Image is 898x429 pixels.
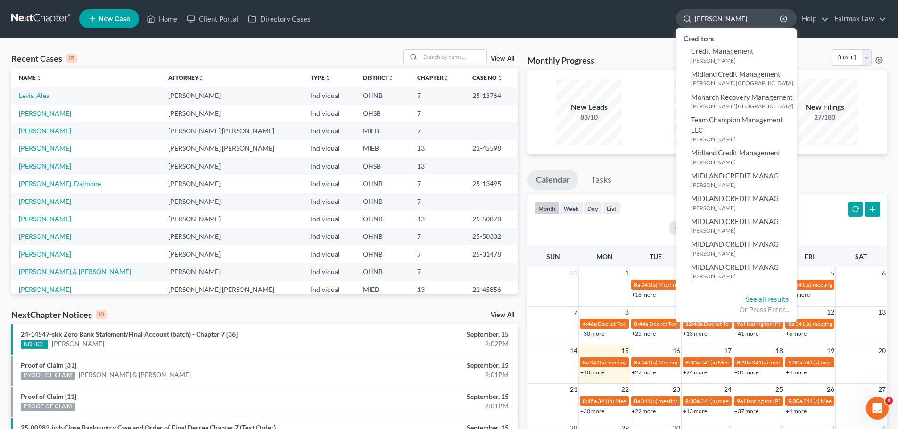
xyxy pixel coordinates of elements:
[676,113,797,146] a: Team Champion Management LLC[PERSON_NAME]
[691,70,781,78] span: Midland Credit Management
[691,93,793,101] span: Monarch Recovery Management
[580,330,604,337] a: +30 more
[19,127,71,135] a: [PERSON_NAME]
[650,252,662,260] span: Tue
[161,245,303,263] td: [PERSON_NAME]
[410,210,465,227] td: 13
[465,245,518,263] td: 25-31478
[734,330,758,337] a: +41 more
[734,369,758,376] a: +31 more
[830,10,886,27] a: Fairmax Law
[355,281,410,298] td: MIEB
[465,210,518,227] td: 25-50878
[620,345,630,356] span: 15
[556,113,622,122] div: 83/10
[723,384,733,395] span: 24
[830,267,835,279] span: 5
[19,267,131,275] a: [PERSON_NAME] & [PERSON_NAME]
[788,320,794,327] span: 8a
[534,202,560,215] button: month
[649,320,733,327] span: Docket Text: for [PERSON_NAME]
[624,307,630,318] span: 8
[676,307,681,318] span: 9
[695,10,781,27] input: Search by name...
[303,157,355,175] td: Individual
[355,193,410,210] td: OHNB
[803,397,895,405] span: 341(a) Meeting for [PERSON_NAME]
[546,252,560,260] span: Sun
[527,170,578,190] a: Calendar
[410,157,465,175] td: 13
[161,105,303,122] td: [PERSON_NAME]
[634,320,648,327] span: 8:44a
[303,263,355,281] td: Individual
[672,345,681,356] span: 16
[676,191,797,214] a: MIDLAND CREDIT MANAG[PERSON_NAME]
[737,320,743,327] span: 9a
[805,252,815,260] span: Fri
[355,263,410,281] td: OHNB
[66,54,77,63] div: 15
[21,372,75,380] div: PROOF OF CLAIM
[573,307,578,318] span: 7
[602,202,620,215] button: list
[774,345,784,356] span: 18
[676,214,797,237] a: MIDLAND CREDIT MANAG[PERSON_NAME]
[691,135,794,143] small: [PERSON_NAME]
[877,307,887,318] span: 13
[676,44,797,67] a: Credit Management[PERSON_NAME]
[788,397,802,405] span: 9:30a
[161,193,303,210] td: [PERSON_NAME]
[168,74,204,81] a: Attorneyunfold_more
[420,50,486,64] input: Search by name...
[465,175,518,192] td: 25-13495
[19,109,71,117] a: [PERSON_NAME]
[737,359,751,366] span: 8:30a
[410,140,465,157] td: 13
[691,158,794,166] small: [PERSON_NAME]
[410,228,465,245] td: 7
[866,397,889,420] iframe: Intercom live chat
[355,228,410,245] td: OHNB
[388,75,394,81] i: unfold_more
[792,113,858,122] div: 27/180
[19,285,71,293] a: [PERSON_NAME]
[303,122,355,139] td: Individual
[352,392,509,401] div: September, 15
[691,102,794,110] small: [PERSON_NAME][GEOGRAPHIC_DATA]
[410,122,465,139] td: 7
[583,202,602,215] button: day
[632,330,656,337] a: +25 more
[325,75,330,81] i: unfold_more
[676,260,797,283] a: MIDLAND CREDIT MANAG[PERSON_NAME]
[691,194,779,202] span: MIDLAND CREDIT MANAG
[855,252,867,260] span: Sat
[491,56,514,62] a: View All
[465,281,518,298] td: 22-45856
[691,57,794,65] small: [PERSON_NAME]
[634,281,640,288] span: 8a
[21,330,238,338] a: 24-14547-skk Zero Bank Statement/Final Account (batch) - Chapter 7 [36]
[590,359,731,366] span: 341(a) meeting for [PERSON_NAME] & [PERSON_NAME]
[410,105,465,122] td: 7
[676,169,797,192] a: MIDLAND CREDIT MANAG[PERSON_NAME]
[685,359,700,366] span: 8:30a
[410,87,465,104] td: 7
[161,157,303,175] td: [PERSON_NAME]
[19,91,49,99] a: Levis, Alea
[744,320,867,327] span: Hearing for [PERSON_NAME] & [PERSON_NAME]
[634,359,640,366] span: 8a
[410,175,465,192] td: 7
[19,179,101,187] a: [PERSON_NAME], Daimone
[691,263,779,271] span: MIDLAND CREDIT MANAG
[52,339,104,348] a: [PERSON_NAME]
[352,330,509,339] div: September, 15
[826,384,835,395] span: 26
[19,162,71,170] a: [PERSON_NAME]
[363,74,394,81] a: Districtunfold_more
[826,307,835,318] span: 12
[676,90,797,113] a: Monarch Recovery Management[PERSON_NAME][GEOGRAPHIC_DATA]
[303,210,355,227] td: Individual
[410,263,465,281] td: 7
[21,361,76,369] a: Proof of Claim [31]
